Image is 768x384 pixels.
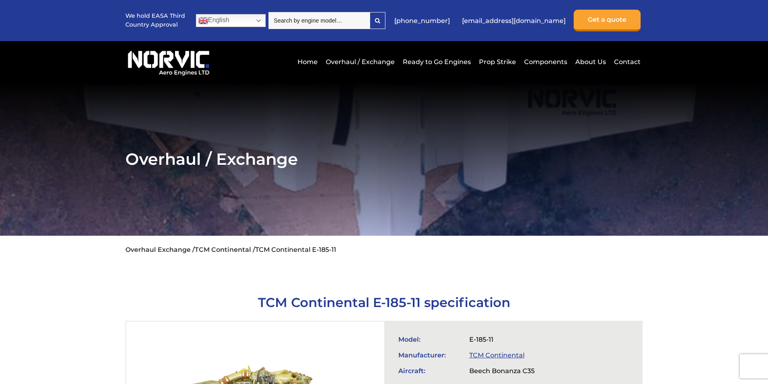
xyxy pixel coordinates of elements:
[125,295,643,310] h1: TCM Continental E-185-11 specification
[125,47,212,76] img: Norvic Aero Engines logo
[324,52,397,72] a: Overhaul / Exchange
[574,10,641,31] a: Get a quote
[458,11,570,31] a: [EMAIL_ADDRESS][DOMAIN_NAME]
[296,52,320,72] a: Home
[465,363,547,379] td: Beech Bonanza C35
[401,52,473,72] a: Ready to Go Engines
[125,149,643,169] h2: Overhaul / Exchange
[394,332,465,347] td: Model:
[394,347,465,363] td: Manufacturer:
[125,246,195,253] a: Overhaul Exchange /
[522,52,569,72] a: Components
[198,16,208,25] img: en
[477,52,518,72] a: Prop Strike
[469,351,524,359] a: TCM Continental
[612,52,641,72] a: Contact
[573,52,608,72] a: About Us
[195,246,255,253] a: TCM Continental /
[125,12,186,29] p: We hold EASA Third Country Approval
[268,12,370,29] input: Search by engine model…
[390,11,454,31] a: [PHONE_NUMBER]
[394,363,465,379] td: Aircraft:
[465,332,547,347] td: E-185-11
[255,246,336,253] li: TCM Continental E-185-11
[196,14,266,27] a: English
